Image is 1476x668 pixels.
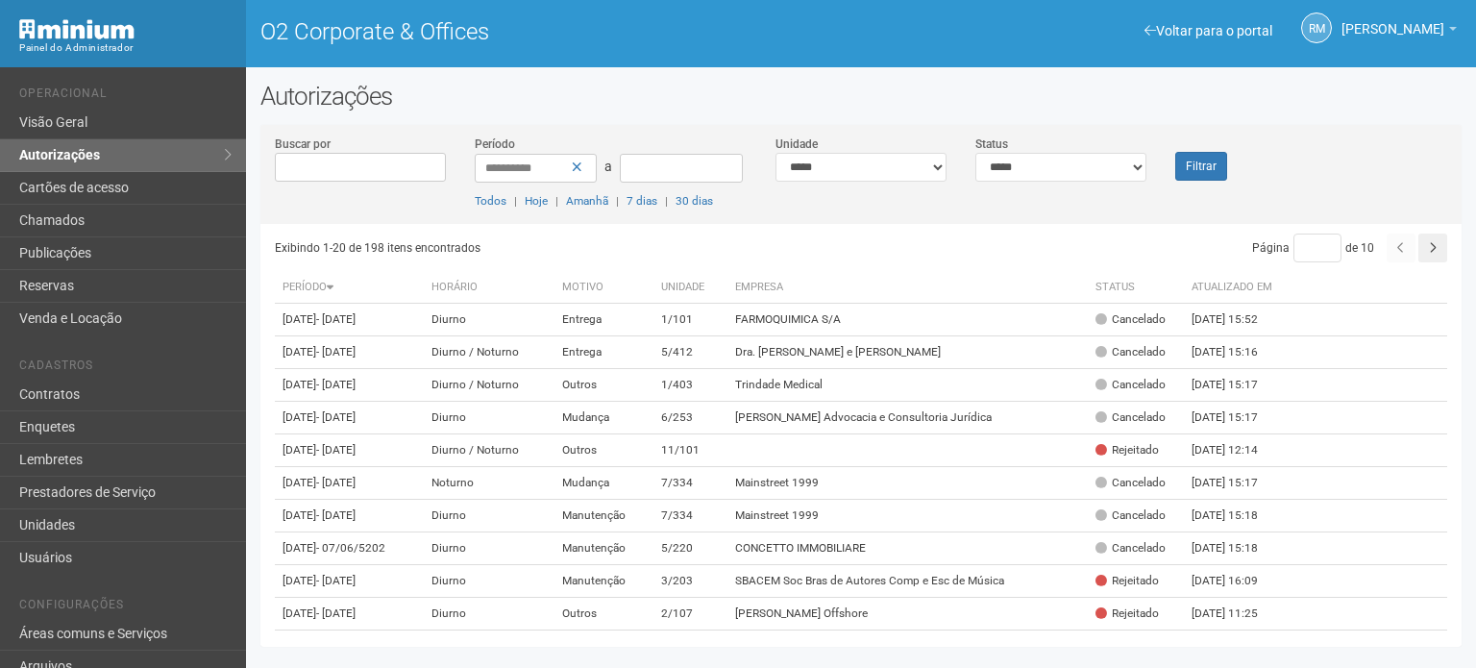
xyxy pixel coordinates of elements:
td: Mudança [554,467,654,500]
td: [PERSON_NAME] Offshore [727,598,1087,631]
td: FARMOQUIMICA S/A [727,304,1087,336]
th: Unidade [653,272,727,304]
div: Rejeitado [1095,606,1159,622]
td: WIPI TELECOM LTDA [727,631,1087,663]
div: Rejeitado [1095,573,1159,589]
label: Buscar por [275,136,331,153]
th: Motivo [554,272,654,304]
td: [DATE] [275,598,424,631]
img: Minium [19,19,135,39]
td: Diurno [424,631,553,663]
td: [DATE] [275,532,424,565]
div: Exibindo 1-20 de 198 itens encontrados [275,234,862,262]
h2: Autorizações [260,82,1462,111]
th: Status [1088,272,1184,304]
span: - [DATE] [316,345,356,359]
td: Diurno [424,532,553,565]
a: Amanhã [566,194,608,208]
span: - [DATE] [316,312,356,326]
div: Cancelado [1095,540,1166,557]
span: - [DATE] [316,476,356,489]
button: Filtrar [1175,152,1227,181]
td: [DATE] [275,434,424,467]
td: CONCETTO IMMOBILIARE [727,532,1087,565]
div: Cancelado [1095,311,1166,328]
div: Cancelado [1095,409,1166,426]
td: Mainstreet 1999 [727,467,1087,500]
th: Empresa [727,272,1087,304]
td: [DATE] 15:52 [1184,304,1290,336]
td: [DATE] 15:17 [1184,369,1290,402]
td: [DATE] [275,304,424,336]
td: Diurno / Noturno [424,336,553,369]
td: Diurno [424,500,553,532]
td: Outros [554,434,654,467]
span: Rogério Machado [1341,3,1444,37]
td: 11/101 [653,434,727,467]
td: Mainstreet 1999 [727,500,1087,532]
td: [DATE] 15:16 [1184,336,1290,369]
td: 1/403 [653,369,727,402]
a: Todos [475,194,506,208]
td: 7/334 [653,467,727,500]
td: Outros [554,369,654,402]
td: Manutenção [554,565,654,598]
label: Unidade [775,136,818,153]
span: - [DATE] [316,574,356,587]
td: 1/101 [653,304,727,336]
div: Rejeitado [1095,442,1159,458]
td: Mudança [554,402,654,434]
div: Cancelado [1095,344,1166,360]
td: [DATE] 15:17 [1184,402,1290,434]
td: [PERSON_NAME] Advocacia e Consultoria Jurídica [727,402,1087,434]
td: [DATE] 15:17 [1184,467,1290,500]
label: Período [475,136,515,153]
a: 30 dias [676,194,713,208]
td: Noturno [424,467,553,500]
td: [DATE] [275,565,424,598]
td: [DATE] [275,467,424,500]
td: 7/334 [653,500,727,532]
a: Voltar para o portal [1144,23,1272,38]
span: - [DATE] [316,443,356,457]
span: - 07/06/5202 [316,541,385,555]
a: Hoje [525,194,548,208]
td: [DATE] 12:14 [1184,434,1290,467]
span: | [555,194,558,208]
div: Painel do Administrador [19,39,232,57]
label: Status [975,136,1008,153]
td: [DATE] 11:25 [1184,598,1290,631]
td: Diurno / Noturno [424,434,553,467]
td: Entrega [554,304,654,336]
th: Período [275,272,424,304]
td: Diurno [424,598,553,631]
th: Atualizado em [1184,272,1290,304]
span: | [616,194,619,208]
h1: O2 Corporate & Offices [260,19,847,44]
td: [DATE] [275,631,424,663]
span: - [DATE] [316,410,356,424]
td: 6/315 [653,631,727,663]
span: Página de 10 [1252,241,1374,255]
td: Diurno / Noturno [424,369,553,402]
td: [DATE] 16:09 [1184,565,1290,598]
td: Diurno [424,402,553,434]
a: 7 dias [627,194,657,208]
td: [DATE] [275,369,424,402]
td: Dra. [PERSON_NAME] e [PERSON_NAME] [727,336,1087,369]
span: - [DATE] [316,508,356,522]
li: Operacional [19,87,232,107]
div: Cancelado [1095,507,1166,524]
td: [DATE] [275,336,424,369]
a: [PERSON_NAME] [1341,24,1457,39]
td: 6/253 [653,402,727,434]
span: a [604,159,612,174]
td: Outros [554,598,654,631]
td: [DATE] 15:18 [1184,532,1290,565]
td: Diurno [424,304,553,336]
th: Horário [424,272,553,304]
span: | [665,194,668,208]
div: Cancelado [1095,377,1166,393]
td: 5/412 [653,336,727,369]
td: [DATE] 15:18 [1184,500,1290,532]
